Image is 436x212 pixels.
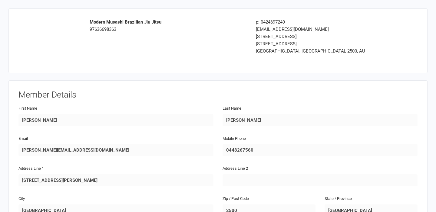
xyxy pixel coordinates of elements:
[18,165,44,172] label: Address Line 1
[325,196,352,202] label: State / Province
[256,18,380,26] div: p: 0424697249
[223,105,241,112] label: Last Name
[90,18,247,33] div: 97636698363
[18,105,37,112] label: First Name
[256,40,380,47] div: [STREET_ADDRESS]
[223,165,248,172] label: Address Line 2
[256,33,380,40] div: [STREET_ADDRESS]
[223,196,249,202] label: Zip / Post Code
[18,136,28,142] label: Email
[18,90,418,100] h3: Member Details
[18,196,25,202] label: City
[256,26,380,33] div: [EMAIL_ADDRESS][DOMAIN_NAME]
[90,19,161,25] strong: Modern Musashi Brazilian Jiu Jitsu
[256,47,380,55] div: [GEOGRAPHIC_DATA], [GEOGRAPHIC_DATA], 2500, AU
[223,136,246,142] label: Mobile Phone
